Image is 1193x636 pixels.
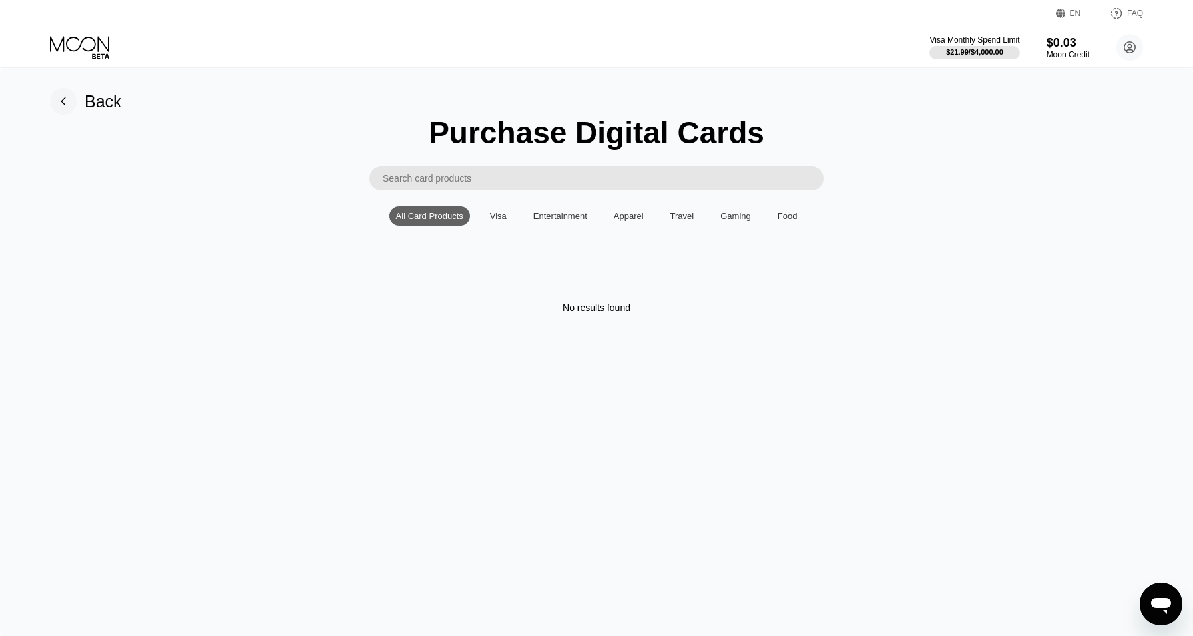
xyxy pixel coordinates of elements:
div: EN [1070,9,1081,18]
div: All Card Products [396,211,463,221]
iframe: Button to launch messaging window [1140,583,1182,625]
div: $21.99 / $4,000.00 [946,48,1003,56]
div: $0.03Moon Credit [1047,36,1090,59]
div: Travel [670,211,694,221]
div: Back [85,92,122,111]
div: EN [1056,7,1096,20]
div: Visa Monthly Spend Limit [929,35,1019,45]
div: Entertainment [533,211,587,221]
div: Visa Monthly Spend Limit$21.99/$4,000.00 [929,35,1019,59]
div: Apparel [614,211,644,221]
div: Travel [664,206,701,226]
div: Gaming [714,206,758,226]
div: Visa [483,206,513,226]
div: FAQ [1096,7,1143,20]
div: No results found [20,302,1173,313]
div: Apparel [607,206,650,226]
div: Visa [490,211,507,221]
div: Purchase Digital Cards [429,115,764,151]
div: All Card Products [389,206,470,226]
div: Food [771,206,804,226]
div: $0.03 [1047,36,1090,50]
div: FAQ [1127,9,1143,18]
div: Back [50,88,122,115]
div: Entertainment [527,206,594,226]
div: Moon Credit [1047,50,1090,59]
div: Gaming [720,211,751,221]
div: Food [778,211,798,221]
input: Search card products [383,166,824,190]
